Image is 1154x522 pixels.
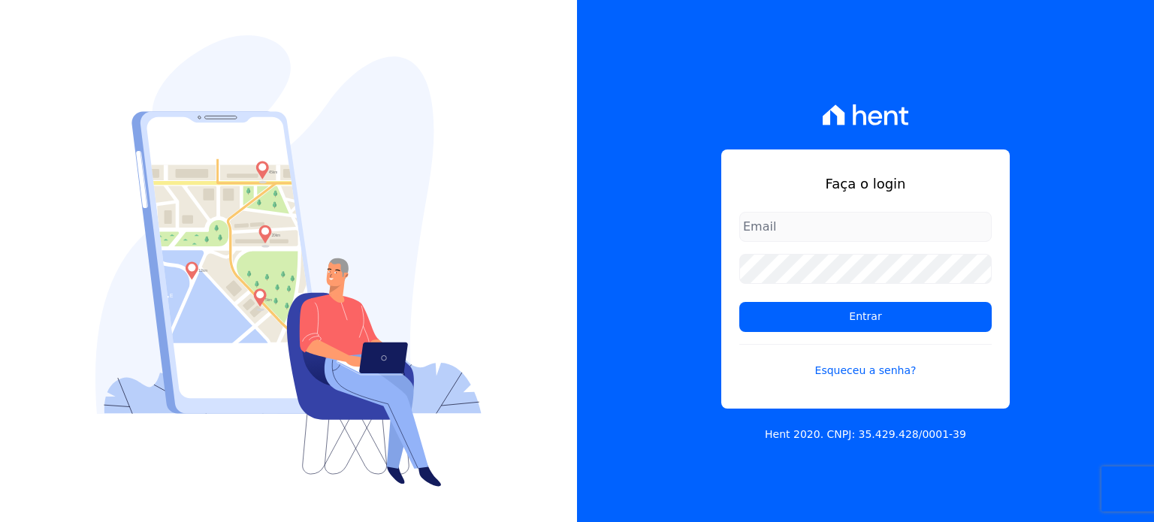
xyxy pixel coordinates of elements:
[765,427,966,442] p: Hent 2020. CNPJ: 35.429.428/0001-39
[739,344,992,379] a: Esqueceu a senha?
[739,302,992,332] input: Entrar
[739,212,992,242] input: Email
[95,35,482,487] img: Login
[739,173,992,194] h1: Faça o login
